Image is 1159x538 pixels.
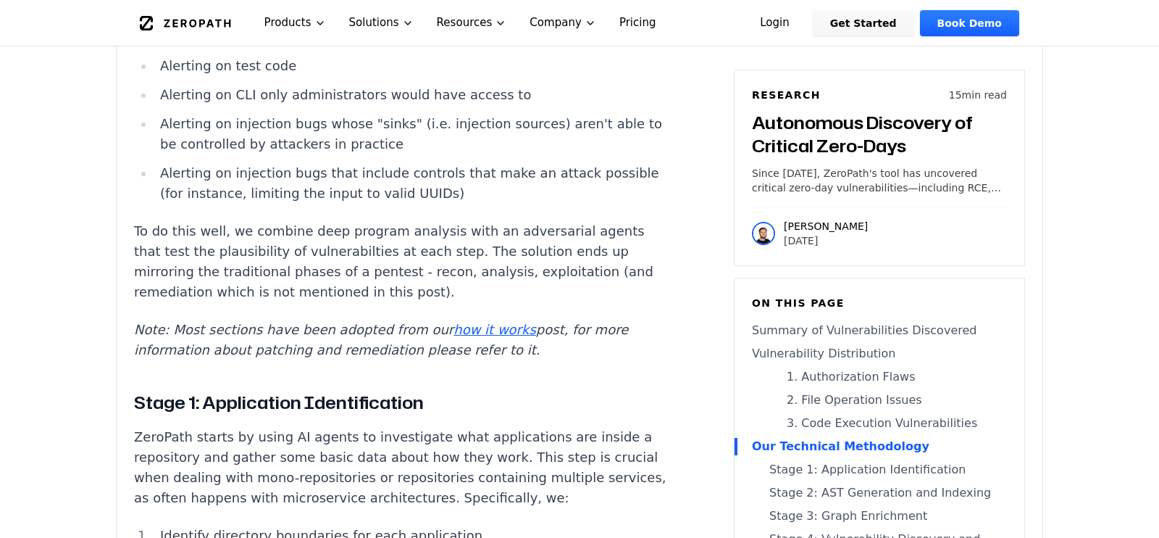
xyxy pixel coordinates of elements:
p: To do this well, we combine deep program analysis with an adversarial agents that test the plausi... [134,221,673,302]
li: Alerting on injection bugs whose "sinks" (i.e. injection sources) aren't able to be controlled by... [154,114,673,154]
a: 3. Code Execution Vulnerabilities [752,415,1007,432]
a: Stage 3: Graph Enrichment [752,508,1007,525]
p: 15 min read [949,88,1007,102]
a: Book Demo [920,10,1019,36]
a: 1. Authorization Flaws [752,368,1007,386]
a: 2. File Operation Issues [752,392,1007,409]
h6: Research [752,88,821,102]
p: ZeroPath starts by using AI agents to investigate what applications are inside a repository and g... [134,427,673,508]
a: Stage 2: AST Generation and Indexing [752,484,1007,502]
h3: Autonomous Discovery of Critical Zero-Days [752,111,1007,157]
a: Login [742,10,807,36]
li: Alerting on test code [154,56,673,76]
li: Alerting on injection bugs that include controls that make an attack possible (for instance, limi... [154,163,673,204]
img: Raphael Karger [752,222,775,245]
p: [PERSON_NAME] [784,219,868,233]
em: Note: Most sections have been adopted from our post, for more information about patching and reme... [134,322,628,357]
h3: Stage 1: Application Identification [134,389,673,415]
a: Stage 1: Application Identification [752,461,1007,479]
a: Get Started [813,10,914,36]
a: Our Technical Methodology [752,438,1007,455]
a: Vulnerability Distribution [752,345,1007,363]
a: Summary of Vulnerabilities Discovered [752,322,1007,339]
h6: On this page [752,296,1007,310]
p: [DATE] [784,233,868,248]
a: how it works [453,322,536,337]
p: Since [DATE], ZeroPath's tool has uncovered critical zero-day vulnerabilities—including RCE, auth... [752,166,1007,195]
li: Alerting on CLI only administrators would have access to [154,85,673,105]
